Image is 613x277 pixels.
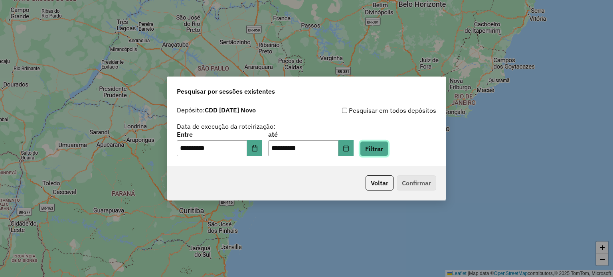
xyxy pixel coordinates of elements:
button: Choose Date [338,140,354,156]
label: até [268,130,353,139]
label: Data de execução da roteirização: [177,122,275,131]
button: Choose Date [247,140,262,156]
div: Pesquisar em todos depósitos [306,106,436,115]
strong: CDD [DATE] Novo [205,106,256,114]
label: Entre [177,130,262,139]
label: Depósito: [177,105,256,115]
span: Pesquisar por sessões existentes [177,86,275,96]
button: Filtrar [360,141,388,156]
button: Voltar [366,175,394,191]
